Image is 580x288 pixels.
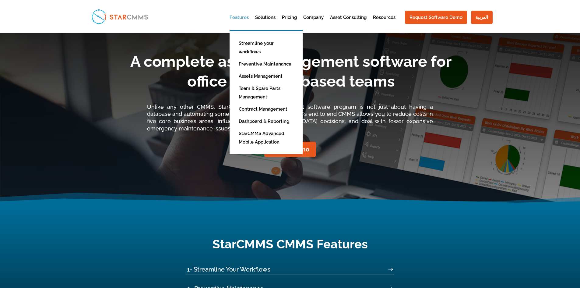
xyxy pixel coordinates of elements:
a: Team & Spare Parts Management [236,82,306,103]
a: StarCMMS Advanced Mobile Application [236,127,306,148]
a: العربية [471,11,493,24]
a: Request Software Demo [405,11,467,24]
a: Asset Consulting [330,15,367,30]
a: Resources [373,15,395,30]
a: Assets Management [236,70,306,82]
a: Contract Management [236,103,306,115]
p: Unlike any other CMMS, StarCMMS’s asset management software program is not just about having a da... [147,103,433,132]
a: Streamline your workflows [236,37,306,58]
a: Solutions [255,15,276,30]
a: 1- Streamline Your Workflows [187,262,394,275]
img: StarCMMS [89,6,151,27]
a: Pricing [282,15,297,30]
a: Dashboard & Reporting [236,115,306,127]
a: Preventive Maintenance [236,58,306,70]
h1: A complete asset management software for office and field-based teams [128,52,455,94]
h2: StarCMMS CMMS Features [126,238,455,253]
a: Features [230,15,249,30]
a: Company [303,15,324,30]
